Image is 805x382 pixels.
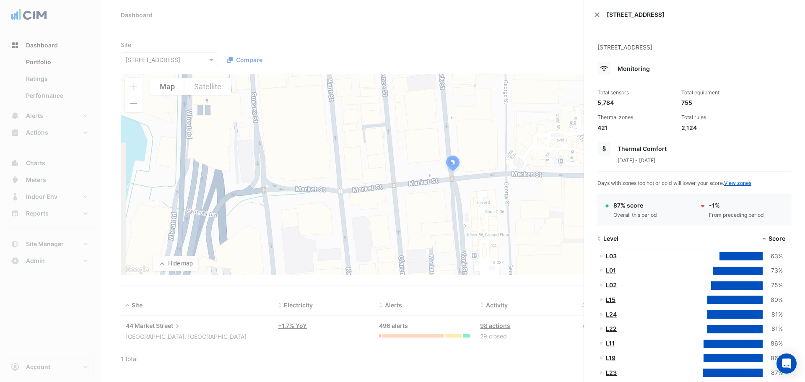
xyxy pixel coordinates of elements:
div: 87% score [613,201,657,210]
span: [DATE] - [DATE] [618,157,655,164]
a: L02 [606,281,617,288]
span: [STREET_ADDRESS] [607,10,795,19]
span: Thermal Comfort [618,145,667,152]
div: 86% [763,353,783,363]
a: L03 [606,252,617,260]
div: 73% [763,266,783,275]
div: Thermal zones [597,114,675,121]
a: L24 [606,311,617,318]
div: 421 [597,123,675,132]
div: Total equipment [681,89,758,96]
a: L22 [606,325,617,332]
div: 81% [763,310,783,320]
div: 87% [763,368,783,378]
span: Monitoring [618,65,650,72]
div: From preceding period [709,211,764,219]
div: 5,784 [597,98,675,107]
span: Level [603,235,618,242]
div: Overall this period [613,211,657,219]
a: L01 [606,267,616,274]
div: -1% [709,201,764,210]
span: Days with zones too hot or cold will lower your score. [597,180,751,186]
div: 75% [763,281,783,290]
a: L23 [606,369,617,376]
div: Total sensors [597,89,675,96]
div: 755 [681,98,758,107]
a: L19 [606,354,615,361]
div: Open Intercom Messenger [776,353,797,374]
div: Total rules [681,114,758,121]
div: 63% [763,252,783,261]
div: 80% [763,295,783,305]
a: View zones [724,180,751,186]
div: 86% [763,339,783,348]
a: L11 [606,340,615,347]
div: [STREET_ADDRESS] [597,43,792,62]
a: L15 [606,296,615,303]
div: 2,124 [681,123,758,132]
button: Close [594,12,600,18]
span: Score [769,235,785,242]
div: 81% [763,324,783,334]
